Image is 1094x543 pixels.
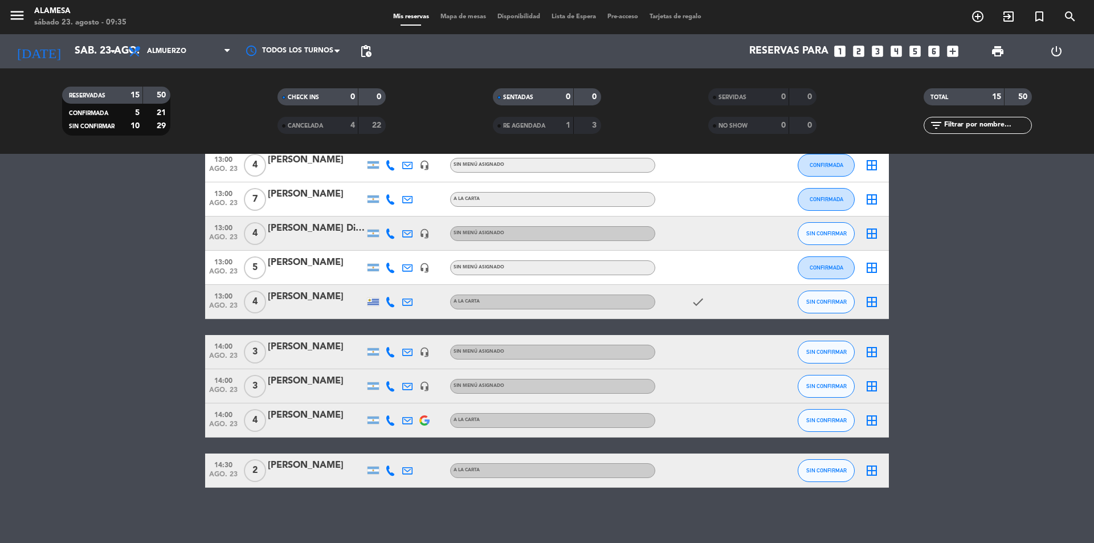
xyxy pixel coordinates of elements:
span: Tarjetas de regalo [644,14,707,20]
span: Pre-acceso [602,14,644,20]
div: Alamesa [34,6,126,17]
i: power_settings_new [1050,44,1063,58]
div: sábado 23. agosto - 09:35 [34,17,126,28]
div: [PERSON_NAME] [268,187,365,202]
div: [PERSON_NAME] [268,408,365,423]
span: pending_actions [359,44,373,58]
strong: 1 [566,121,570,129]
i: headset_mic [419,263,430,273]
i: arrow_drop_down [106,44,120,58]
span: CONFIRMADA [810,196,843,202]
span: SIN CONFIRMAR [806,417,847,423]
span: 4 [244,154,266,177]
button: SIN CONFIRMAR [798,409,855,432]
input: Filtrar por nombre... [943,119,1031,132]
span: Sin menú asignado [454,265,504,270]
span: A LA CARTA [454,468,480,472]
span: SENTADAS [503,95,533,100]
span: Almuerzo [147,47,186,55]
span: ago. 23 [209,199,238,213]
span: SIN CONFIRMAR [806,467,847,473]
strong: 3 [592,121,599,129]
span: SIN CONFIRMAR [69,124,115,129]
div: [PERSON_NAME] [268,289,365,304]
span: NO SHOW [719,123,748,129]
i: check [691,295,705,309]
span: ago. 23 [209,234,238,247]
span: ago. 23 [209,165,238,178]
i: headset_mic [419,381,430,391]
span: A LA CARTA [454,299,480,304]
i: menu [9,7,26,24]
i: looks_3 [870,44,885,59]
i: border_all [865,414,879,427]
strong: 29 [157,122,168,130]
i: add_circle_outline [971,10,985,23]
button: CONFIRMADA [798,188,855,211]
strong: 0 [781,93,786,101]
strong: 5 [135,109,140,117]
span: 14:00 [209,373,238,386]
span: 13:00 [209,186,238,199]
div: [PERSON_NAME] [268,255,365,270]
div: [PERSON_NAME] [268,153,365,168]
strong: 10 [130,122,140,130]
i: filter_list [929,119,943,132]
span: 4 [244,409,266,432]
span: TOTAL [930,95,948,100]
span: Sin menú asignado [454,162,504,167]
span: 5 [244,256,266,279]
strong: 0 [592,93,599,101]
i: looks_5 [908,44,922,59]
strong: 15 [130,91,140,99]
div: [PERSON_NAME] [268,458,365,473]
strong: 4 [350,121,355,129]
span: print [991,44,1005,58]
div: LOG OUT [1027,34,1085,68]
span: 14:30 [209,458,238,471]
span: CONFIRMADA [69,111,108,116]
i: looks_4 [889,44,904,59]
strong: 0 [807,121,814,129]
span: Mis reservas [387,14,435,20]
button: menu [9,7,26,28]
i: border_all [865,227,879,240]
i: border_all [865,379,879,393]
span: ago. 23 [209,420,238,434]
strong: 0 [807,93,814,101]
span: 2 [244,459,266,482]
i: looks_one [832,44,847,59]
i: headset_mic [419,228,430,239]
button: SIN CONFIRMAR [798,459,855,482]
i: border_all [865,464,879,477]
button: SIN CONFIRMAR [798,341,855,364]
span: Sin menú asignado [454,231,504,235]
i: looks_two [851,44,866,59]
span: SERVIDAS [719,95,746,100]
span: ago. 23 [209,471,238,484]
span: ago. 23 [209,386,238,399]
span: 3 [244,341,266,364]
button: SIN CONFIRMAR [798,222,855,245]
span: Reservas para [749,46,828,57]
span: SIN CONFIRMAR [806,230,847,236]
span: 4 [244,291,266,313]
span: 3 [244,375,266,398]
span: SIN CONFIRMAR [806,299,847,305]
strong: 50 [1018,93,1030,101]
span: CANCELADA [288,123,323,129]
div: [PERSON_NAME] Di [GEOGRAPHIC_DATA] [268,221,365,236]
span: CHECK INS [288,95,319,100]
strong: 0 [350,93,355,101]
i: headset_mic [419,160,430,170]
span: ago. 23 [209,352,238,365]
span: Lista de Espera [546,14,602,20]
button: CONFIRMADA [798,256,855,279]
i: [DATE] [9,39,69,64]
button: SIN CONFIRMAR [798,291,855,313]
span: SIN CONFIRMAR [806,349,847,355]
span: A LA CARTA [454,418,480,422]
span: ago. 23 [209,268,238,281]
span: CONFIRMADA [810,162,843,168]
div: [PERSON_NAME] [268,340,365,354]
